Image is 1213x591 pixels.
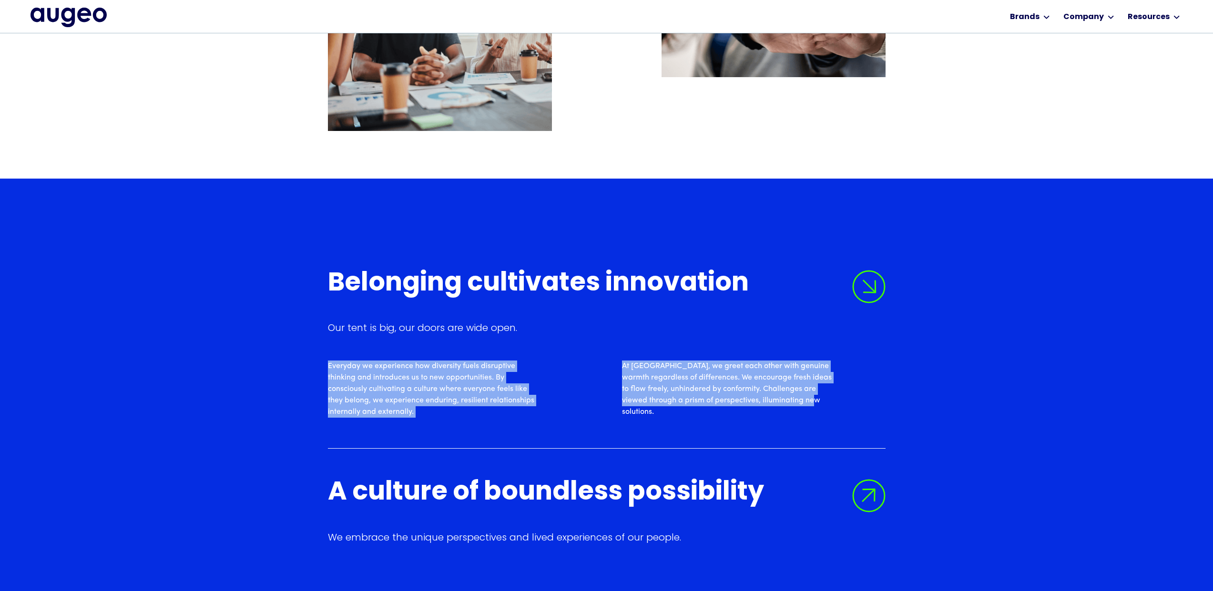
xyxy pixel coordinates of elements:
[852,270,886,303] img: Arrow symbol in bright green pointing diagonally upward and to the right to indicate an active link.
[1010,11,1040,23] div: Brands
[1063,11,1104,23] div: Company
[328,531,886,544] div: We embrace the unique perspectives and lived experiences of our people.
[31,8,107,27] a: home
[328,361,542,418] p: Everyday we experience how diversity fuels disruptive thinking and introduces us to new opportuni...
[622,361,836,418] p: At [GEOGRAPHIC_DATA], we greet each other with genuine warmth regardless of differences. We encou...
[852,479,886,512] img: Arrow symbol in bright green pointing diagonally upward and to the right to indicate an active link.
[328,270,886,298] h3: Belonging cultivates innovation
[328,479,886,507] h3: A culture of boundless possibility
[1128,11,1170,23] div: Resources
[328,321,886,334] div: Our tent is big, our doors are wide open.
[31,8,107,27] img: Augeo's full logo in midnight blue.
